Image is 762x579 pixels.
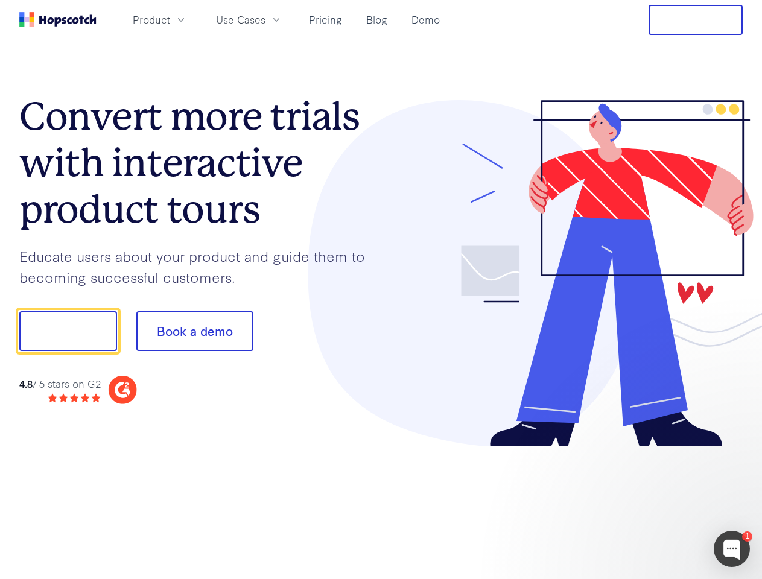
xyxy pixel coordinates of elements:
strong: 4.8 [19,376,33,390]
div: / 5 stars on G2 [19,376,101,391]
button: Product [125,10,194,30]
button: Free Trial [649,5,743,35]
button: Show me! [19,311,117,351]
span: Product [133,12,170,27]
h1: Convert more trials with interactive product tours [19,93,381,232]
a: Pricing [304,10,347,30]
span: Use Cases [216,12,265,27]
a: Home [19,12,97,27]
a: Blog [361,10,392,30]
a: Demo [407,10,445,30]
div: 1 [742,531,752,542]
button: Book a demo [136,311,253,351]
button: Use Cases [209,10,290,30]
p: Educate users about your product and guide them to becoming successful customers. [19,245,381,287]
